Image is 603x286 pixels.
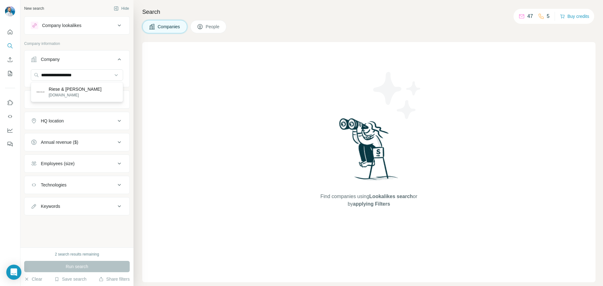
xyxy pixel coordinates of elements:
p: 47 [527,13,533,20]
button: My lists [5,68,15,79]
div: New search [24,6,44,11]
button: Annual revenue ($) [24,135,129,150]
div: Employees (size) [41,160,74,167]
p: 5 [547,13,550,20]
div: Open Intercom Messenger [6,265,21,280]
button: Feedback [5,138,15,150]
button: Quick start [5,26,15,38]
div: 2 search results remaining [55,251,99,257]
button: Hide [109,4,133,13]
img: Avatar [5,6,15,16]
button: Industry [24,92,129,107]
span: People [206,24,220,30]
div: Technologies [41,182,67,188]
div: Company lookalikes [42,22,81,29]
button: HQ location [24,113,129,128]
button: Employees (size) [24,156,129,171]
div: Annual revenue ($) [41,139,78,145]
p: Riese & [PERSON_NAME] [49,86,101,92]
button: Search [5,40,15,51]
h4: Search [142,8,595,16]
div: Company [41,56,60,62]
span: applying Filters [353,201,390,207]
img: Surfe Illustration - Stars [369,67,426,124]
button: Dashboard [5,125,15,136]
button: Buy credits [560,12,589,21]
span: Find companies using or by [318,193,419,208]
p: [DOMAIN_NAME] [49,92,101,98]
button: Use Surfe on LinkedIn [5,97,15,108]
span: Companies [158,24,181,30]
div: HQ location [41,118,64,124]
button: Clear [24,276,42,282]
button: Share filters [99,276,130,282]
button: Save search [54,276,86,282]
button: Technologies [24,177,129,192]
img: Surfe Illustration - Woman searching with binoculars [336,116,402,186]
button: Enrich CSV [5,54,15,65]
button: Company [24,52,129,69]
div: Keywords [41,203,60,209]
button: Use Surfe API [5,111,15,122]
p: Company information [24,41,130,46]
button: Company lookalikes [24,18,129,33]
img: Riese & Müller [36,88,45,96]
span: Lookalikes search [369,194,413,199]
button: Keywords [24,199,129,214]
